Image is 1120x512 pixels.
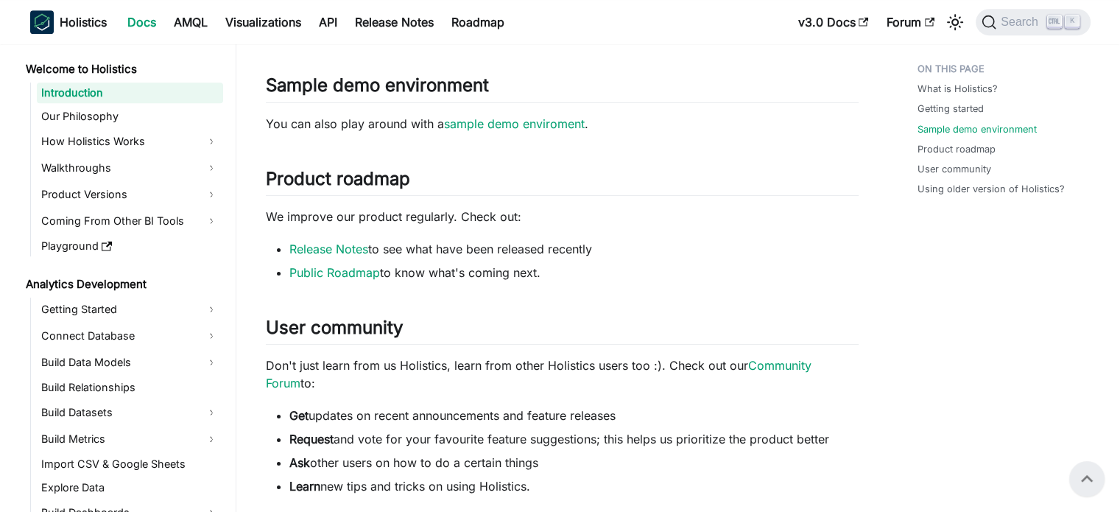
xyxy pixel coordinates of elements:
a: Getting started [918,102,984,116]
li: new tips and tricks on using Holistics. [289,477,859,495]
a: API [310,10,346,34]
a: Getting Started [37,298,223,321]
a: What is Holistics? [918,82,998,96]
a: Playground [37,236,223,256]
a: Using older version of Holistics? [918,182,1065,196]
a: Introduction [37,83,223,103]
a: Our Philosophy [37,106,223,127]
a: Build Data Models [37,351,223,374]
h2: Product roadmap [266,168,859,196]
a: Visualizations [216,10,310,34]
a: AMQL [165,10,216,34]
span: Search [996,15,1047,29]
a: sample demo enviroment [444,116,585,131]
a: Build Metrics [37,427,223,451]
b: Holistics [60,13,107,31]
button: Switch between dark and light mode (currently light mode) [943,10,967,34]
a: Import CSV & Google Sheets [37,454,223,474]
a: Explore Data [37,477,223,498]
p: We improve our product regularly. Check out: [266,208,859,225]
li: and vote for your favourite feature suggestions; this helps us prioritize the product better [289,430,859,448]
strong: Ask [289,455,310,470]
p: You can also play around with a . [266,115,859,133]
h2: User community [266,317,859,345]
a: Product Versions [37,183,223,206]
a: Public Roadmap [289,265,380,280]
li: to see what have been released recently [289,240,859,258]
li: other users on how to do a certain things [289,454,859,471]
a: Build Datasets [37,401,223,424]
a: Product roadmap [918,142,996,156]
a: Sample demo environment [918,122,1037,136]
a: Connect Database [37,324,223,348]
li: to know what's coming next. [289,264,859,281]
strong: Get [289,408,309,423]
a: Release Notes [346,10,443,34]
a: v3.0 Docs [789,10,878,34]
a: Docs [119,10,165,34]
a: Roadmap [443,10,513,34]
a: Welcome to Holistics [21,59,223,80]
li: updates on recent announcements and feature releases [289,407,859,424]
a: HolisticsHolistics [30,10,107,34]
a: Walkthroughs [37,156,223,180]
a: Release Notes [289,242,368,256]
h2: Sample demo environment [266,74,859,102]
a: Forum [878,10,943,34]
a: Community Forum [266,358,811,390]
a: Coming From Other BI Tools [37,209,223,233]
img: Holistics [30,10,54,34]
button: Search (Ctrl+K) [976,9,1090,35]
a: Analytics Development [21,274,223,295]
a: Build Relationships [37,377,223,398]
button: Scroll back to top [1069,461,1105,497]
strong: Request [289,432,334,446]
strong: Learn [289,479,320,494]
nav: Docs sidebar [15,44,236,512]
p: Don't just learn from us Holistics, learn from other Holistics users too :). Check out our to: [266,357,859,392]
a: How Holistics Works [37,130,223,153]
a: User community [918,162,991,176]
kbd: K [1065,15,1080,28]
